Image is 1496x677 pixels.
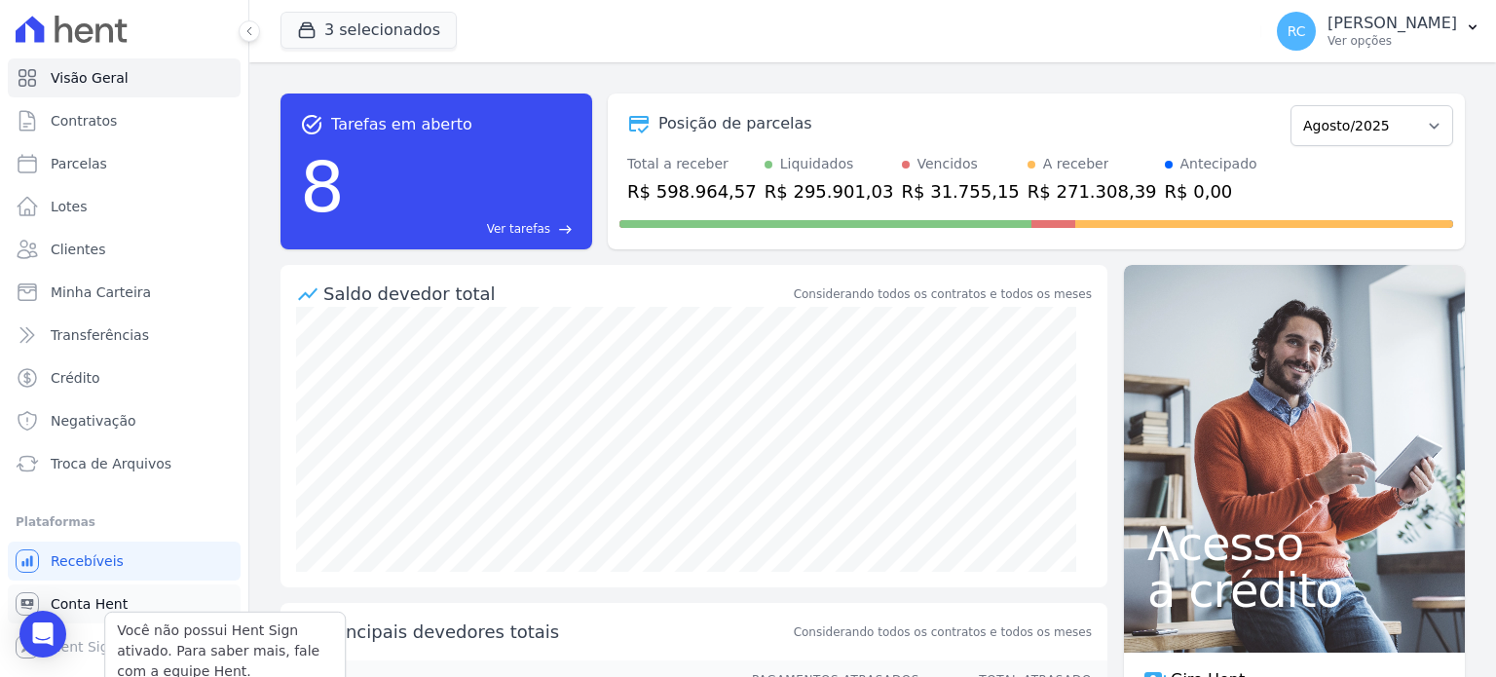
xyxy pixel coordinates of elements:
div: Total a receber [627,154,757,174]
button: 3 selecionados [280,12,457,49]
span: RC [1288,24,1306,38]
span: Negativação [51,411,136,431]
span: task_alt [300,113,323,136]
span: Ver tarefas [487,220,550,238]
div: Plataformas [16,510,233,534]
div: Open Intercom Messenger [19,611,66,658]
div: Liquidados [780,154,854,174]
span: Parcelas [51,154,107,173]
a: Ver tarefas east [353,220,573,238]
div: 8 [300,136,345,238]
div: R$ 271.308,39 [1028,178,1157,205]
span: Minha Carteira [51,282,151,302]
span: Tarefas em aberto [331,113,472,136]
a: Crédito [8,358,241,397]
div: Posição de parcelas [658,112,812,135]
div: R$ 0,00 [1165,178,1257,205]
span: Recebíveis [51,551,124,571]
div: Antecipado [1180,154,1257,174]
a: Recebíveis [8,542,241,581]
button: RC [PERSON_NAME] Ver opções [1261,4,1496,58]
span: Crédito [51,368,100,388]
a: Lotes [8,187,241,226]
span: Clientes [51,240,105,259]
a: Contratos [8,101,241,140]
a: Transferências [8,316,241,355]
a: Minha Carteira [8,273,241,312]
a: Parcelas [8,144,241,183]
span: Principais devedores totais [323,619,790,645]
a: Conta Hent [8,584,241,623]
span: Transferências [51,325,149,345]
div: R$ 31.755,15 [902,178,1020,205]
span: Contratos [51,111,117,131]
a: Clientes [8,230,241,269]
span: Lotes [51,197,88,216]
span: Acesso [1147,520,1441,567]
span: east [558,222,573,237]
div: A receber [1043,154,1109,174]
p: Ver opções [1328,33,1457,49]
a: Negativação [8,401,241,440]
span: Troca de Arquivos [51,454,171,473]
div: R$ 598.964,57 [627,178,757,205]
div: Saldo devedor total [323,281,790,307]
div: Considerando todos os contratos e todos os meses [794,285,1092,303]
a: Visão Geral [8,58,241,97]
span: Visão Geral [51,68,129,88]
span: Conta Hent [51,594,128,614]
a: Troca de Arquivos [8,444,241,483]
div: Vencidos [917,154,978,174]
div: R$ 295.901,03 [765,178,894,205]
span: Considerando todos os contratos e todos os meses [794,623,1092,641]
p: [PERSON_NAME] [1328,14,1457,33]
span: a crédito [1147,567,1441,614]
